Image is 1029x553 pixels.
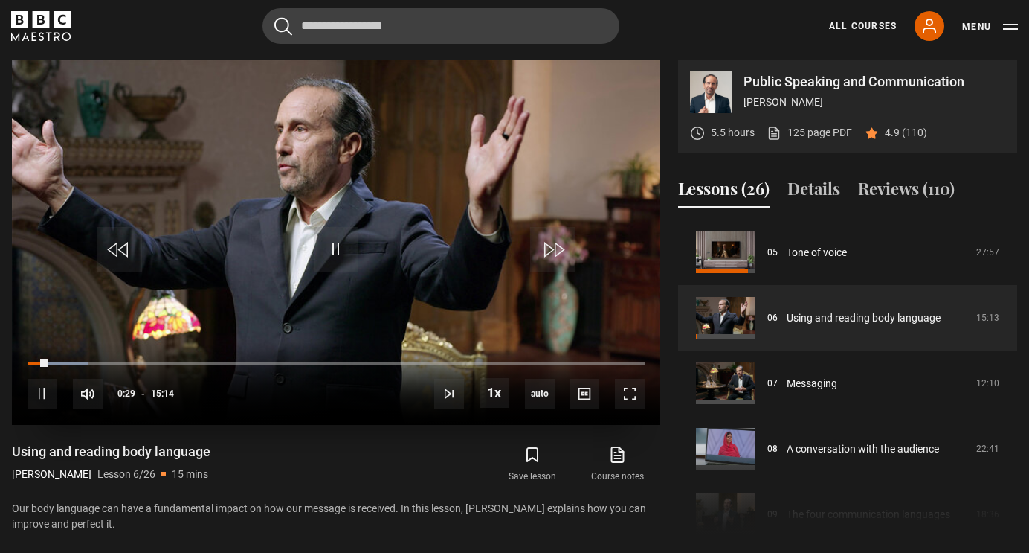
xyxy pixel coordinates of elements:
[480,378,509,408] button: Playback Rate
[570,379,599,409] button: Captions
[141,389,145,399] span: -
[11,11,71,41] svg: BBC Maestro
[28,379,57,409] button: Pause
[787,441,939,457] a: A conversation with the audience
[12,501,660,532] p: Our body language can have a fundamental impact on how our message is received. In this lesson, [...
[12,60,660,425] video-js: Video Player
[743,75,1005,89] p: Public Speaking and Communication
[28,362,645,365] div: Progress Bar
[12,443,210,461] h1: Using and reading body language
[434,379,464,409] button: Next Lesson
[97,467,155,482] p: Lesson 6/26
[787,310,941,326] a: Using and reading body language
[787,176,840,208] button: Details
[525,379,555,409] span: auto
[787,245,847,260] a: Tone of voice
[767,125,852,141] a: 125 page PDF
[575,443,660,486] a: Course notes
[274,17,292,36] button: Submit the search query
[172,467,208,482] p: 15 mins
[151,380,174,407] span: 15:14
[12,467,91,482] p: [PERSON_NAME]
[711,125,755,141] p: 5.5 hours
[962,19,1018,34] button: Toggle navigation
[490,443,575,486] button: Save lesson
[678,176,770,208] button: Lessons (26)
[525,379,555,409] div: Current quality: 720p
[262,8,619,44] input: Search
[743,95,1005,110] p: [PERSON_NAME]
[858,176,955,208] button: Reviews (110)
[73,379,103,409] button: Mute
[787,376,837,391] a: Messaging
[885,125,927,141] p: 4.9 (110)
[117,380,135,407] span: 0:29
[615,379,645,409] button: Fullscreen
[829,19,897,33] a: All Courses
